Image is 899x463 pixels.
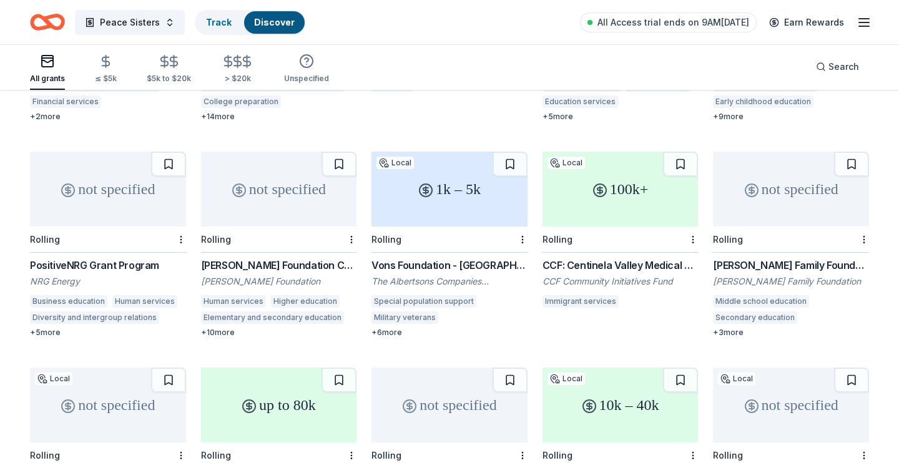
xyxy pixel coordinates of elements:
div: Rolling [30,450,60,461]
div: Higher education [271,295,340,308]
div: + 3 more [713,328,869,338]
div: 10k – 40k [543,368,699,442]
div: Rolling [543,234,572,245]
div: not specified [713,152,869,227]
span: Search [828,59,859,74]
div: 1k – 5k [371,152,528,227]
a: All Access trial ends on 9AM[DATE] [580,12,757,32]
a: not specifiedRolling[PERSON_NAME] Foundation Charitable Donations[PERSON_NAME] FoundationHuman se... [201,152,357,338]
span: Peace Sisters [100,15,160,30]
button: TrackDiscover [195,10,306,35]
button: Search [806,54,869,79]
button: $5k to $20k [147,49,191,90]
div: Immigrant services [543,295,619,308]
div: Business education [30,295,107,308]
div: Diversity and intergroup relations [30,311,159,324]
button: ≤ $5k [95,49,117,90]
div: up to 80k [201,368,357,442]
div: [PERSON_NAME] Foundation Charitable Donations [201,258,357,273]
div: not specified [30,368,186,442]
div: Vons Foundation - [GEOGRAPHIC_DATA][US_STATE] [371,258,528,273]
div: + 10 more [201,328,357,338]
div: Early childhood education [713,95,813,108]
a: Track [206,17,232,27]
div: Rolling [713,450,743,461]
div: + 14 more [201,112,357,122]
div: Human services [112,295,177,308]
div: + 9 more [713,112,869,122]
div: + 5 more [543,112,699,122]
a: Home [30,7,65,37]
div: not specified [30,152,186,227]
div: PositiveNRG Grant Program [30,258,186,273]
div: not specified [201,152,357,227]
div: Military veterans [371,311,438,324]
div: Elementary and secondary education [201,311,344,324]
div: [PERSON_NAME] Family Foundation [713,275,869,288]
div: + 2 more [30,112,186,122]
a: 1k – 5kLocalRollingVons Foundation - [GEOGRAPHIC_DATA][US_STATE]The Albertsons Companies Foundati... [371,152,528,338]
a: not specifiedRollingPositiveNRG Grant ProgramNRG EnergyBusiness educationHuman servicesDiversity ... [30,152,186,338]
div: Special population support [371,295,476,308]
button: Unspecified [284,49,329,90]
div: not specified [371,368,528,442]
div: Secondary education [713,311,797,324]
div: [PERSON_NAME] Family Foundation Grant [713,258,869,273]
button: > $20k [221,49,254,90]
div: Rolling [713,234,743,245]
a: 100k+LocalRollingCCF: Centinela Valley Medical & Community Funds – Integration, Collaboration, Ad... [543,152,699,311]
div: Unspecified [284,74,329,84]
div: Education services [543,95,618,108]
a: Discover [254,17,295,27]
div: ≤ $5k [95,74,117,84]
div: The Albertsons Companies Foundation [371,275,528,288]
button: All grants [30,49,65,90]
div: Local [35,373,72,385]
div: + 5 more [30,328,186,338]
div: All grants [30,74,65,84]
div: Human services [201,295,266,308]
div: 100k+ [543,152,699,227]
div: > $20k [221,74,254,84]
div: Local [376,157,414,169]
div: College preparation [201,95,281,108]
div: Local [548,373,585,385]
span: All Access trial ends on 9AM[DATE] [597,15,749,30]
div: Rolling [30,234,60,245]
div: [PERSON_NAME] Foundation [201,275,357,288]
div: Rolling [201,450,231,461]
div: + 6 more [371,328,528,338]
div: CCF: Centinela Valley Medical & Community Funds – Integration, Collaboration, Advocacy [543,258,699,273]
div: CCF Community Initiatives Fund [543,275,699,288]
div: Local [548,157,585,169]
button: Peace Sisters [75,10,185,35]
div: $5k to $20k [147,74,191,84]
a: Earn Rewards [762,11,852,34]
div: Middle school education [713,295,809,308]
div: Rolling [371,450,401,461]
div: not specified [713,368,869,442]
div: NRG Energy [30,275,186,288]
div: Rolling [543,450,572,461]
div: Rolling [201,234,231,245]
div: Local [718,373,755,385]
a: not specifiedRolling[PERSON_NAME] Family Foundation Grant[PERSON_NAME] Family FoundationMiddle sc... [713,152,869,338]
div: Rolling [371,234,401,245]
div: Financial services [30,95,101,108]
